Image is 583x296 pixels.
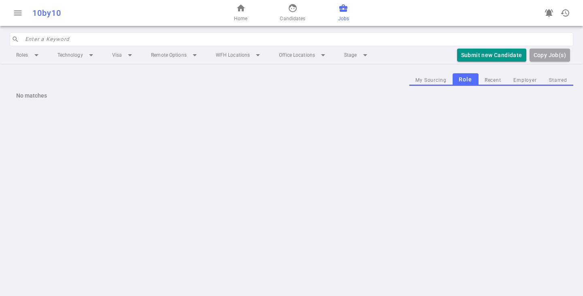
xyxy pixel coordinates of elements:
[543,75,573,86] button: Starred
[544,8,554,18] span: notifications_active
[288,3,298,13] span: face
[32,8,191,18] div: 10by10
[236,3,246,13] span: home
[507,75,543,86] button: Employer
[280,3,305,23] a: Candidates
[12,36,19,43] span: search
[209,48,269,62] li: WFH Locations
[541,5,557,21] a: Go to see announcements
[457,49,526,62] button: Submit new Candidate
[338,15,349,23] span: Jobs
[145,48,206,62] li: Remote Options
[106,48,141,62] li: Visa
[234,3,247,23] a: Home
[51,48,102,62] li: Technology
[234,15,247,23] span: Home
[557,5,573,21] button: Open history
[10,86,573,105] div: No matches
[560,8,570,18] span: history
[272,48,334,62] li: Office Locations
[10,48,48,62] li: Roles
[10,5,26,21] button: Open menu
[280,15,305,23] span: Candidates
[338,3,349,23] a: Jobs
[13,8,23,18] span: menu
[453,73,479,86] button: Role
[338,3,348,13] span: business_center
[338,48,377,62] li: Stage
[479,75,507,86] button: Recent
[409,75,453,86] button: My Sourcing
